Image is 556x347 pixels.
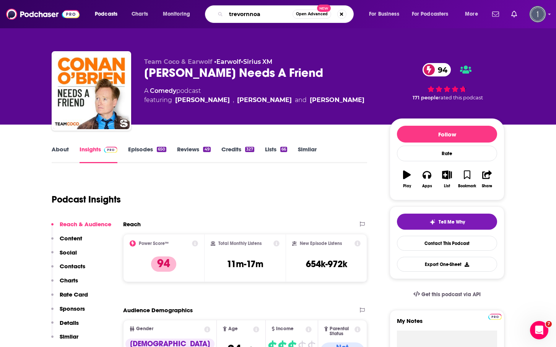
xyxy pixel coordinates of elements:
[482,184,492,188] div: Share
[397,317,497,331] label: My Notes
[53,53,130,129] a: Conan O’Brien Needs A Friend
[123,221,141,228] h2: Reach
[158,8,200,20] button: open menu
[296,12,328,16] span: Open Advanced
[163,9,190,19] span: Monitoring
[397,236,497,251] a: Contact This Podcast
[243,58,272,65] a: Sirius XM
[51,319,79,333] button: Details
[439,219,465,225] span: Tell Me Why
[423,63,451,76] a: 94
[60,263,85,270] p: Contacts
[397,146,497,161] div: Rate
[397,214,497,230] button: tell me why sparkleTell Me Why
[136,326,153,331] span: Gender
[228,326,238,331] span: Age
[364,8,409,20] button: open menu
[429,219,436,225] img: tell me why sparkle
[104,147,117,153] img: Podchaser Pro
[128,146,166,163] a: Episodes650
[477,165,497,193] button: Share
[306,258,347,270] h3: 654k-972k
[221,146,254,163] a: Credits327
[52,146,69,163] a: About
[227,258,263,270] h3: 11m-17m
[265,146,287,163] a: Lists66
[488,313,502,320] a: Pro website
[295,96,307,105] span: and
[529,6,546,23] img: User Profile
[439,95,483,101] span: rated this podcast
[216,58,241,65] a: Earwolf
[310,96,364,105] div: [PERSON_NAME]
[390,58,504,105] div: 94 171 peoplerated this podcast
[280,147,287,152] div: 66
[397,165,417,193] button: Play
[60,277,78,284] p: Charts
[218,241,262,246] h2: Total Monthly Listens
[369,9,399,19] span: For Business
[437,165,457,193] button: List
[51,277,78,291] button: Charts
[237,96,292,105] a: Sona Movsesian
[422,184,432,188] div: Apps
[80,146,117,163] a: InsightsPodchaser Pro
[151,256,176,272] p: 94
[317,5,331,12] span: New
[52,194,121,205] h1: Podcast Insights
[421,291,481,298] span: Get this podcast via API
[293,10,331,19] button: Open AdvancedNew
[397,257,497,272] button: Export One-Sheet
[6,7,80,21] img: Podchaser - Follow, Share and Rate Podcasts
[60,305,85,312] p: Sponsors
[157,147,166,152] div: 650
[488,314,502,320] img: Podchaser Pro
[529,6,546,23] span: Logged in as sarahrusso
[530,321,548,339] iframe: Intercom live chat
[241,58,272,65] span: •
[212,5,361,23] div: Search podcasts, credits, & more...
[430,63,451,76] span: 94
[546,321,552,327] span: 7
[95,9,117,19] span: Podcasts
[60,319,79,326] p: Details
[444,184,450,188] div: List
[89,8,127,20] button: open menu
[139,241,169,246] h2: Power Score™
[51,263,85,277] button: Contacts
[397,126,497,143] button: Follow
[175,96,230,105] a: Conan O'Brien
[413,95,439,101] span: 171 people
[298,146,317,163] a: Similar
[51,305,85,319] button: Sponsors
[51,249,77,263] button: Social
[127,8,153,20] a: Charts
[412,9,449,19] span: For Podcasters
[60,221,111,228] p: Reach & Audience
[489,8,502,21] a: Show notifications dropdown
[460,8,488,20] button: open menu
[407,8,460,20] button: open menu
[465,9,478,19] span: More
[233,96,234,105] span: ,
[245,147,254,152] div: 327
[508,8,520,21] a: Show notifications dropdown
[51,221,111,235] button: Reach & Audience
[177,146,210,163] a: Reviews49
[132,9,148,19] span: Charts
[60,291,88,298] p: Rate Card
[51,291,88,305] button: Rate Card
[60,249,77,256] p: Social
[457,165,477,193] button: Bookmark
[529,6,546,23] button: Show profile menu
[226,8,293,20] input: Search podcasts, credits, & more...
[144,86,364,105] div: A podcast
[417,165,437,193] button: Apps
[150,87,176,94] a: Comedy
[123,306,193,314] h2: Audience Demographics
[51,235,82,249] button: Content
[144,96,364,105] span: featuring
[300,241,342,246] h2: New Episode Listens
[403,184,411,188] div: Play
